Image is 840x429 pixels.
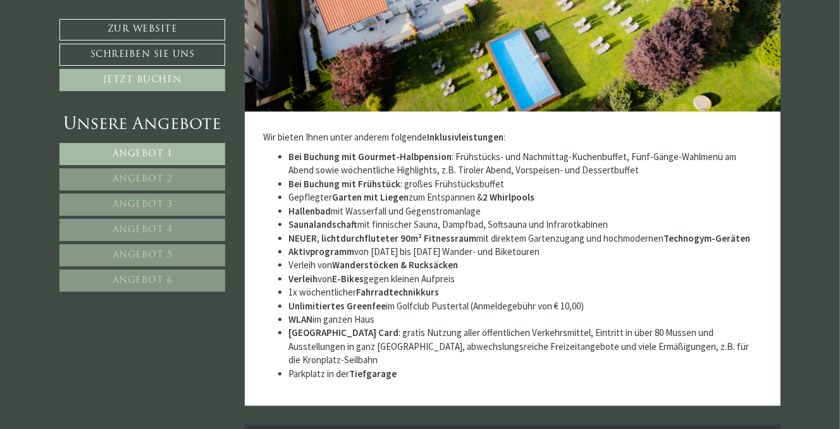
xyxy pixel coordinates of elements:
li: : Frühstücks- und Nachmittag-Kuchenbuffet, Fünf-Gänge-Wahlmenü am Abend sowie wöchentliche Highli... [289,150,762,177]
li: von gegen kleinen Aufpreis [289,272,762,285]
div: [DATE] [228,9,271,30]
div: Unsere Angebote [59,113,225,137]
li: im ganzen Haus [289,313,762,326]
strong: Garten mit Liegen [333,191,409,203]
strong: Technogym-Geräten [664,232,751,244]
strong: NEUER, lichtdurchfluteter 90m² Fitnessraum [289,232,477,244]
div: Montis – Active Nature Spa [19,36,180,46]
a: Jetzt buchen [59,69,225,91]
strong: Hallenbad [289,205,331,217]
li: 1x wöchentlicher [289,285,762,299]
li: : großes Frühstücksbuffet [289,177,762,190]
span: Angebot 4 [113,225,173,235]
strong: 2 Whirlpools [483,191,535,203]
li: : gratis Nutzung aller öffentlichen Verkehrsmittel, Eintritt in über 80 Mussen und Ausstellungen ... [289,326,762,366]
a: Zur Website [59,19,225,40]
strong: Verleih [289,273,318,285]
button: Senden [416,333,498,356]
strong: Inklusivleistungen [428,131,504,143]
li: Verleih von [289,258,762,271]
strong: E-Bikes [333,273,364,285]
li: Gepflegter zum Entspannen & [289,190,762,204]
li: mit direktem Gartenzugang und hochmodernen [289,232,762,245]
span: Angebot 3 [113,200,173,209]
strong: Saunalandschaft [289,218,358,230]
strong: Tiefgarage [350,368,397,380]
li: mit Wasserfall und Gegenstromanlage [289,204,762,218]
li: mit finnischer Sauna, Dampfbad, Softsauna und Infrarotkabinen [289,218,762,231]
strong: Bei Buchung mit Frühstück [289,178,401,190]
strong: WLAN [289,313,313,325]
li: von [DATE] bis [DATE] Wander- und Biketouren [289,245,762,258]
strong: [GEOGRAPHIC_DATA] Card [289,326,399,339]
a: Schreiben Sie uns [59,44,225,66]
li: im Golfclub Pustertal (Anmeldegebühr von € 10,00) [289,299,762,313]
div: Guten Tag, wie können wir Ihnen helfen? [9,34,187,70]
li: Parkplatz in der [289,367,762,380]
strong: Fahrradtechnikkurs [357,286,440,298]
strong: Unlimitiertes Greenfee [289,300,386,312]
span: Angebot 6 [113,276,173,285]
p: Wir bieten Ihnen unter anderem folgende : [264,130,762,144]
span: Angebot 1 [113,149,173,159]
span: Angebot 2 [113,175,173,184]
span: Angebot 5 [113,251,173,260]
strong: Bei Buchung mit Gourmet-Halbpension [289,151,452,163]
small: 19:56 [19,59,180,67]
strong: Wanderstöcken & Rucksäcken [333,259,459,271]
strong: Aktivprogramm [289,246,355,258]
